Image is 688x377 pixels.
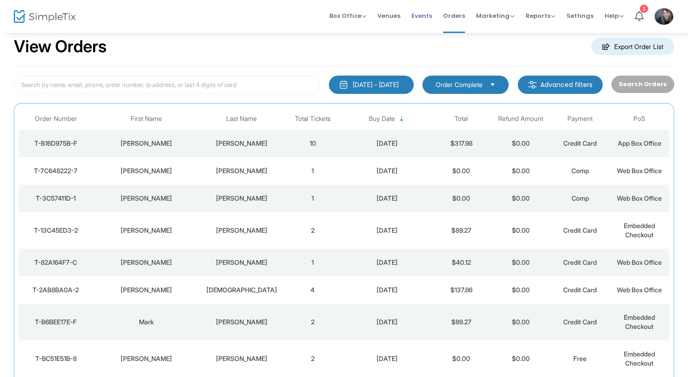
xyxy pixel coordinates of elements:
td: $0.00 [491,276,550,304]
div: HOWELL [202,139,281,148]
div: Dave [95,194,198,203]
th: Refund Amount [491,108,550,130]
input: Search by name, email, phone, order number, ip address, or last 4 digits of card [14,76,320,94]
span: Box Office [329,11,366,20]
div: Debbie [95,285,198,295]
button: Select [486,80,499,90]
div: Sonntag [202,166,281,175]
td: $0.00 [491,340,550,377]
div: 2025-08-26 [345,166,429,175]
div: T-3C57411D-1 [21,194,91,203]
span: Free [573,355,587,362]
span: First Name [131,115,162,123]
span: Credit Card [563,139,597,147]
td: $0.00 [491,249,550,276]
img: monthly [339,80,348,89]
span: Order Number [35,115,77,123]
td: $0.00 [491,130,550,157]
td: 2 [283,304,342,340]
span: Last Name [226,115,257,123]
div: 2025-08-26 [345,194,429,203]
th: Total [432,108,491,130]
div: 2025-08-26 [345,226,429,235]
span: Credit Card [563,226,597,234]
div: [DATE] - [DATE] [353,80,399,89]
td: 2 [283,340,342,377]
m-button: Advanced filters [518,76,603,94]
span: Help [605,11,624,20]
div: Maltby [202,354,281,363]
td: $137.86 [432,276,491,304]
div: 2025-08-26 [345,285,429,295]
div: T-B6BEE17E-F [21,317,91,327]
div: Amirault [202,258,281,267]
div: 1 [640,4,648,12]
th: Total Tickets [283,108,342,130]
div: ROBERT [95,139,198,148]
div: 2025-08-26 [345,139,429,148]
td: $0.00 [432,185,491,212]
td: $0.00 [491,157,550,185]
td: $0.00 [432,340,491,377]
span: Marketing [476,11,515,20]
span: Comp [571,167,589,175]
span: Web Box Office [617,286,662,294]
td: $0.00 [491,304,550,340]
div: Amirault [202,194,281,203]
td: 10 [283,130,342,157]
td: $89.27 [432,304,491,340]
span: Orders [443,4,465,27]
div: 2025-08-26 [345,354,429,363]
span: Comp [571,194,589,202]
div: Jeske [202,285,281,295]
td: $40.12 [432,249,491,276]
span: Order Complete [436,80,483,89]
span: Credit Card [563,258,597,266]
div: T-2AB8BA0A-2 [21,285,91,295]
div: 2025-08-26 [345,317,429,327]
td: $317.98 [432,130,491,157]
span: Venues [377,4,400,27]
div: T-82A164F7-C [21,258,91,267]
span: App Box Office [618,139,661,147]
button: [DATE] - [DATE] [329,76,414,94]
td: 1 [283,185,342,212]
span: Embedded Checkout [624,350,655,367]
div: Dave [95,258,198,267]
span: Web Box Office [617,167,662,175]
div: T-7C648222-7 [21,166,91,175]
div: Data table [19,108,669,377]
td: $0.00 [491,185,550,212]
div: Martin [202,226,281,235]
img: filter [528,80,537,89]
td: $0.00 [432,157,491,185]
span: Buy Date [369,115,395,123]
span: Credit Card [563,318,597,326]
div: martin [95,226,198,235]
td: $89.27 [432,212,491,249]
div: Mayson [95,166,198,175]
td: $0.00 [491,212,550,249]
span: Payment [567,115,593,123]
div: Victor [95,354,198,363]
td: 4 [283,276,342,304]
td: 2 [283,212,342,249]
div: T-13C45ED3-2 [21,226,91,235]
span: PoS [633,115,645,123]
span: Embedded Checkout [624,313,655,330]
div: Stephenson [202,317,281,327]
span: Sortable [398,115,405,123]
m-button: Export Order List [591,38,674,55]
span: Web Box Office [617,258,662,266]
span: Settings [566,4,594,27]
span: Credit Card [563,286,597,294]
span: Embedded Checkout [624,222,655,239]
div: T-B16D975B-F [21,139,91,148]
span: Web Box Office [617,194,662,202]
span: Events [411,4,432,27]
td: 1 [283,249,342,276]
div: T-BC51E51B-8 [21,354,91,363]
h2: View Orders [14,37,107,57]
span: Reports [526,11,555,20]
div: 2025-08-26 [345,258,429,267]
